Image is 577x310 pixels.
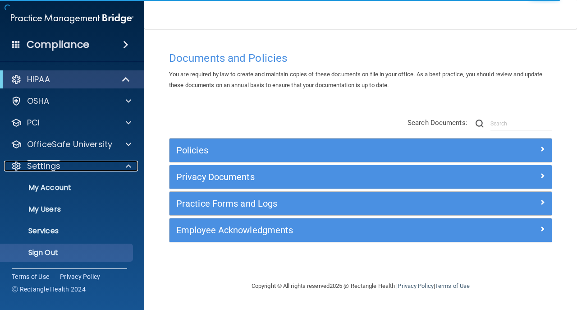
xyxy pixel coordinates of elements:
img: PMB logo [11,9,133,28]
a: Privacy Policy [60,272,101,281]
a: Policies [176,143,545,157]
a: PCI [11,117,131,128]
a: Settings [11,161,131,171]
a: Privacy Documents [176,170,545,184]
a: OfficeSafe University [11,139,131,150]
input: Search [490,117,552,130]
p: Settings [27,161,60,171]
p: OfficeSafe University [27,139,112,150]
a: Privacy Policy [398,282,433,289]
p: Sign Out [6,248,129,257]
h5: Policies [176,145,449,155]
a: HIPAA [11,74,131,85]
span: Ⓒ Rectangle Health 2024 [12,285,86,294]
h5: Practice Forms and Logs [176,199,449,208]
span: You are required by law to create and maintain copies of these documents on file in your office. ... [169,71,543,88]
h5: Privacy Documents [176,172,449,182]
h4: Documents and Policies [169,52,552,64]
a: Terms of Use [12,272,49,281]
a: Practice Forms and Logs [176,196,545,211]
p: Services [6,227,129,236]
a: Terms of Use [435,282,470,289]
a: OSHA [11,96,131,106]
p: My Account [6,183,129,192]
a: Employee Acknowledgments [176,223,545,237]
span: Search Documents: [408,119,467,127]
div: Copyright © All rights reserved 2025 @ Rectangle Health | | [196,272,525,301]
p: OSHA [27,96,50,106]
p: PCI [27,117,40,128]
p: HIPAA [27,74,50,85]
h4: Compliance [27,38,89,51]
h5: Employee Acknowledgments [176,225,449,235]
img: ic-search.3b580494.png [476,120,484,128]
p: My Users [6,205,129,214]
